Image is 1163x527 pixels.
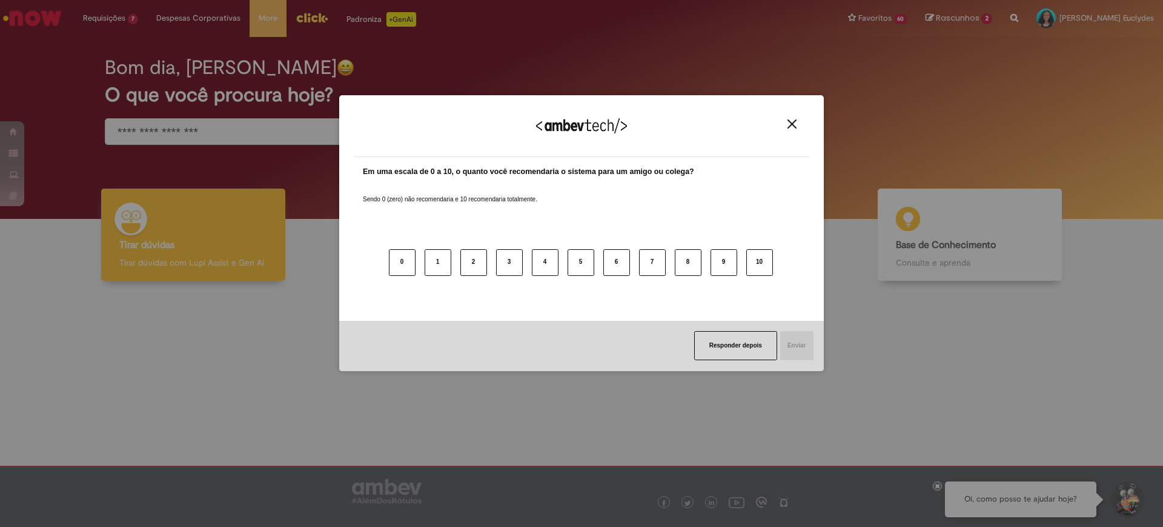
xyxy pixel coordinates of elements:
[363,181,537,204] label: Sendo 0 (zero) não recomendaria e 10 recomendaria totalmente.
[363,166,694,178] label: Em uma escala de 0 a 10, o quanto você recomendaria o sistema para um amigo ou colega?
[711,249,737,276] button: 9
[694,331,777,360] button: Responder depois
[784,119,800,129] button: Close
[532,249,558,276] button: 4
[425,249,451,276] button: 1
[675,249,701,276] button: 8
[639,249,666,276] button: 7
[787,119,797,129] img: Close
[389,249,416,276] button: 0
[603,249,630,276] button: 6
[536,118,627,133] img: Logo Ambevtech
[568,249,594,276] button: 5
[496,249,523,276] button: 3
[460,249,487,276] button: 2
[746,249,773,276] button: 10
